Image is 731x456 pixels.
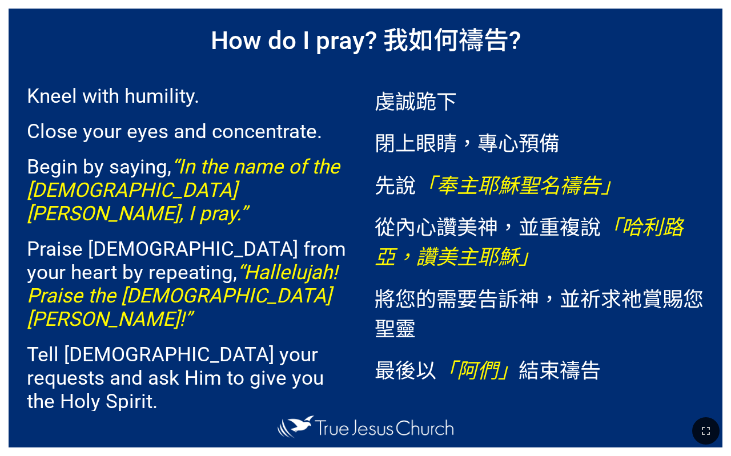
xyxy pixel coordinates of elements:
p: 閉上眼睛，專心預備 [375,127,704,156]
p: Praise [DEMOGRAPHIC_DATA] from your heart by repeating, [27,237,356,331]
p: 先說 [375,169,704,199]
p: Close your eyes and concentrate. [27,120,356,143]
p: 最後以 結束禱告 [375,354,704,384]
em: “In the name of the [DEMOGRAPHIC_DATA][PERSON_NAME], I pray.” [27,155,340,225]
em: “Hallelujah! Praise the [DEMOGRAPHIC_DATA][PERSON_NAME]!” [27,261,338,331]
em: 「奉主耶穌聖名禱告」 [416,174,621,198]
h1: How do I pray? 我如何禱告? [9,9,722,68]
em: 「哈利路亞，讚美主耶穌」 [375,216,683,269]
p: 虔誠跪下 [375,85,704,115]
em: 「阿們」 [436,359,519,383]
p: Begin by saying, [27,155,356,225]
p: Kneel with humility. [27,84,356,108]
p: 從內心讚美神，並重複說 [375,211,704,270]
p: Tell [DEMOGRAPHIC_DATA] your requests and ask Him to give you the Holy Spirit. [27,343,356,413]
p: 將您的需要告訴神，並祈求祂賞賜您聖靈 [375,283,704,342]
